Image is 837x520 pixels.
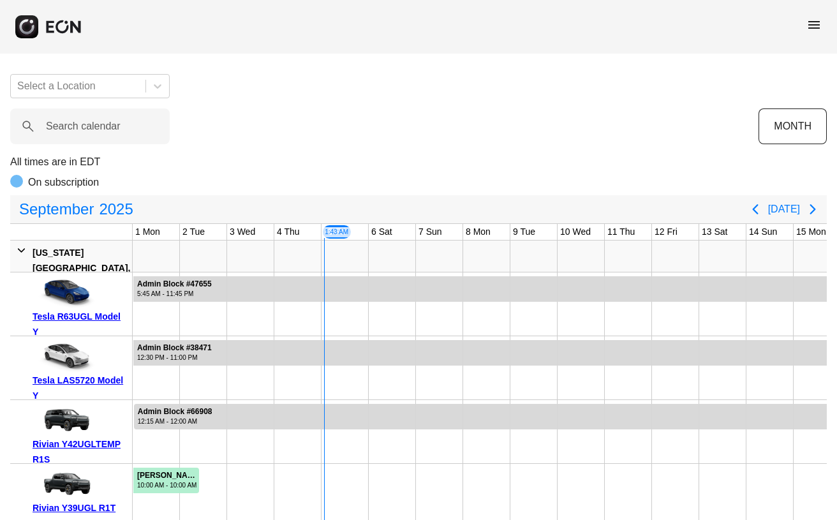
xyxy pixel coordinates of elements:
div: Rivian Y42UGLTEMP R1S [33,436,128,467]
button: [DATE] [768,198,800,221]
span: September [17,197,96,222]
div: Admin Block #38471 [137,343,212,353]
div: 2 Tue [180,224,207,240]
div: Rented for 5 days by Nazmul Hoq Current status is rental [133,464,200,493]
div: Rivian Y39UGL R1T [33,500,128,516]
div: 12:30 PM - 11:00 PM [137,353,212,362]
div: Tesla R63UGL Model Y [33,309,128,339]
div: 4 Thu [274,224,302,240]
div: 15 Mon [794,224,829,240]
div: 6 Sat [369,224,395,240]
button: MONTH [759,108,827,144]
div: [PERSON_NAME] #71660 [137,471,198,480]
div: 5 Fri [322,224,352,240]
div: 10:00 AM - 10:00 AM [137,480,198,490]
div: 11 Thu [605,224,637,240]
div: 13 Sat [699,224,730,240]
div: Admin Block #47655 [137,279,212,289]
div: 3 Wed [227,224,258,240]
div: 12:15 AM - 12:00 AM [138,417,212,426]
button: September2025 [11,197,141,222]
div: Tesla LAS5720 Model Y [33,373,128,403]
div: 1 Mon [133,224,163,240]
span: 2025 [96,197,135,222]
img: car [33,341,96,373]
p: All times are in EDT [10,154,827,170]
img: car [33,405,96,436]
div: 14 Sun [746,224,780,240]
div: 10 Wed [558,224,593,240]
div: 7 Sun [416,224,445,240]
div: 5:45 AM - 11:45 PM [137,289,212,299]
img: car [33,277,96,309]
label: Search calendar [46,119,121,134]
button: Next page [800,197,826,222]
div: [US_STATE][GEOGRAPHIC_DATA], [GEOGRAPHIC_DATA] [33,245,130,291]
div: 9 Tue [510,224,538,240]
p: On subscription [28,175,99,190]
div: Admin Block #66908 [138,407,212,417]
div: 8 Mon [463,224,493,240]
span: menu [806,17,822,33]
button: Previous page [743,197,768,222]
img: car [33,468,96,500]
div: 12 Fri [652,224,680,240]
